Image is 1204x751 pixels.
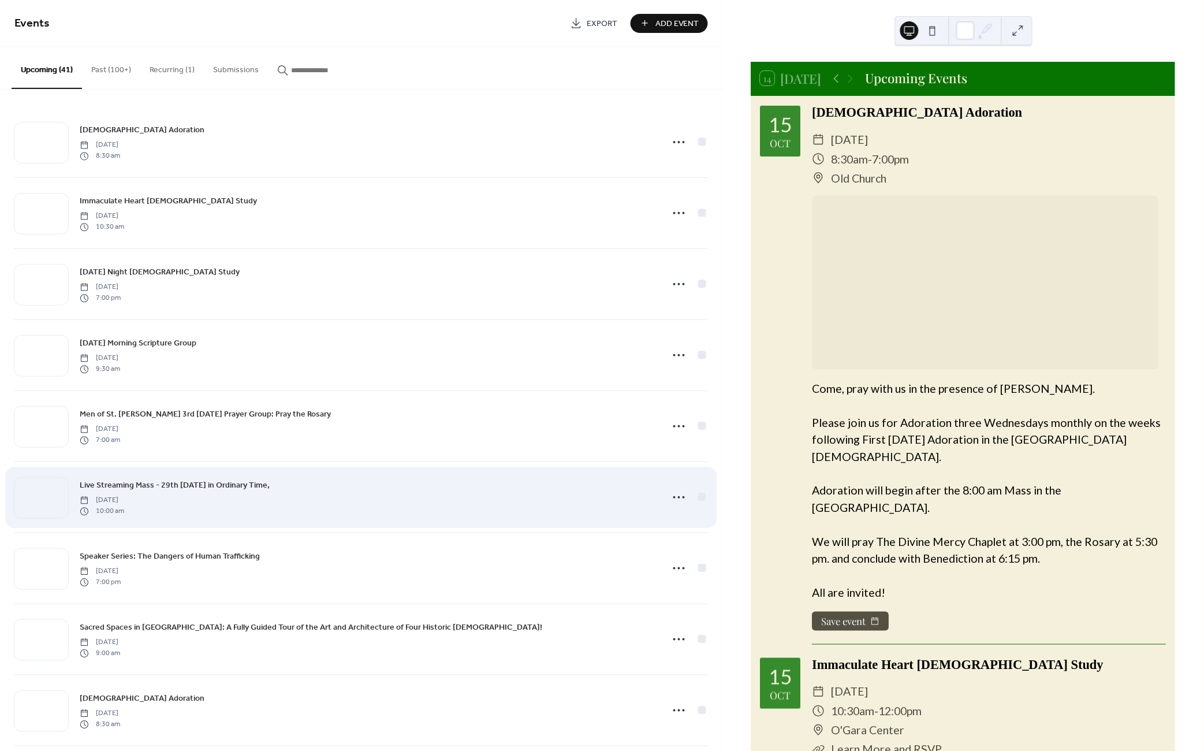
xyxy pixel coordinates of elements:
span: Speaker Series: The Dangers of Human Trafficking [80,551,260,563]
a: Men of St. [PERSON_NAME] 3rd [DATE] Prayer Group: Pray the Rosary [80,408,331,421]
a: Live Streaming Mass - 29th [DATE] in Ordinary Time, [80,479,270,492]
div: Come, pray with us in the presence of [PERSON_NAME]. Please join us for Adoration three Wednesday... [812,380,1166,601]
button: Past (100+) [82,47,140,88]
div: Upcoming Events [866,69,968,88]
span: 10:30am [832,702,875,721]
span: - [869,150,873,169]
a: [DATE] Night [DEMOGRAPHIC_DATA] Study [80,266,240,279]
span: O'Gara Center [832,721,905,740]
span: [DATE] Night [DEMOGRAPHIC_DATA] Study [80,267,240,279]
span: 7:00 am [80,435,120,445]
span: 9:00 am [80,648,120,659]
span: [DATE] [80,496,124,506]
span: [DEMOGRAPHIC_DATA] Adoration [80,125,204,137]
span: Events [14,13,50,35]
div: Oct [770,690,791,701]
button: Upcoming (41) [12,47,82,89]
div: ​ [812,682,825,701]
a: Sacred Spaces in [GEOGRAPHIC_DATA]: A Fully Guided Tour of the Art and Architecture of Four Histo... [80,621,542,634]
span: [DATE] Morning Scripture Group [80,338,196,350]
span: [DATE] [80,567,121,577]
div: ​ [812,721,825,740]
span: 10:00 am [80,506,124,516]
a: Immaculate Heart [DEMOGRAPHIC_DATA] Study [812,657,1104,672]
span: - [875,702,879,721]
span: [DATE] [832,130,869,149]
span: 7:00pm [873,150,910,169]
button: Add Event [631,14,708,33]
span: Add Event [655,18,699,30]
span: 10:30 am [80,222,124,232]
button: Recurring (1) [140,47,204,88]
span: [DEMOGRAPHIC_DATA] Adoration [80,693,204,705]
span: Old Church [832,169,888,188]
span: [DATE] [832,682,869,701]
div: [DEMOGRAPHIC_DATA] Adoration [812,103,1166,122]
button: Save event [812,612,889,631]
span: [DATE] [80,709,120,719]
span: 12:00pm [879,702,923,721]
div: ​ [812,150,825,169]
span: 7:00 pm [80,293,121,303]
div: ​ [812,702,825,721]
span: [DATE] [80,211,124,222]
div: 15 [769,667,792,687]
span: 8:30 am [80,719,120,730]
div: ​ [812,169,825,188]
a: [DEMOGRAPHIC_DATA] Adoration [80,124,204,137]
span: Men of St. [PERSON_NAME] 3rd [DATE] Prayer Group: Pray the Rosary [80,409,331,421]
span: [DATE] [80,140,120,151]
a: [DATE] Morning Scripture Group [80,337,196,350]
span: 8:30am [832,150,869,169]
a: Speaker Series: The Dangers of Human Trafficking [80,550,260,563]
span: 8:30 am [80,151,120,161]
span: [DATE] [80,638,120,648]
a: Export [562,14,626,33]
span: [DATE] [80,354,120,364]
a: Immaculate Heart [DEMOGRAPHIC_DATA] Study [80,195,257,208]
a: [DEMOGRAPHIC_DATA] Adoration [80,692,204,705]
div: ​ [812,130,825,149]
span: 9:30 am [80,364,120,374]
span: [DATE] [80,425,120,435]
span: 7:00 pm [80,577,121,588]
span: Immaculate Heart [DEMOGRAPHIC_DATA] Study [80,196,257,208]
div: Oct [770,138,791,148]
button: Submissions [204,47,268,88]
span: Sacred Spaces in [GEOGRAPHIC_DATA]: A Fully Guided Tour of the Art and Architecture of Four Histo... [80,622,542,634]
span: Live Streaming Mass - 29th [DATE] in Ordinary Time, [80,480,270,492]
span: [DATE] [80,282,121,293]
div: 15 [769,114,792,135]
span: Export [587,18,617,30]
